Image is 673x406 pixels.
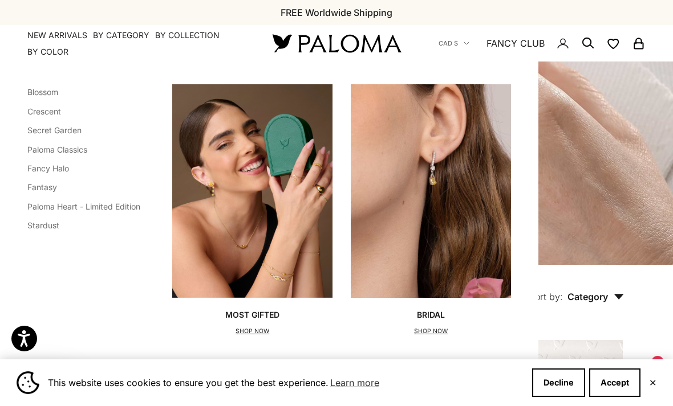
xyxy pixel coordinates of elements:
[17,371,39,394] img: Cookie banner
[27,163,69,173] a: Fancy Halo
[649,379,656,386] button: Close
[503,265,650,313] button: Sort by: Category
[329,374,381,391] a: Learn more
[93,30,149,41] summary: By Category
[414,309,448,321] p: Bridal
[532,368,585,397] button: Decline
[27,145,87,154] a: Paloma Classics
[27,106,61,116] a: Crescent
[27,125,82,135] a: Secret Garden
[414,326,448,337] p: SHOP NOW
[589,368,640,397] button: Accept
[27,30,87,41] a: NEW ARRIVALS
[27,220,59,230] a: Stardust
[155,30,220,41] summary: By Collection
[351,84,511,337] a: BridalSHOP NOW
[27,46,68,58] summary: By Color
[27,87,58,97] a: Blossom
[529,291,563,302] span: Sort by:
[27,202,140,211] a: Paloma Heart - Limited Edition
[172,84,333,337] a: Most GiftedSHOP NOW
[27,182,57,192] a: Fantasy
[225,326,279,337] p: SHOP NOW
[486,36,545,51] a: FANCY CLUB
[225,309,279,321] p: Most Gifted
[27,30,245,58] nav: Primary navigation
[281,5,392,20] p: FREE Worldwide Shipping
[48,374,523,391] span: This website uses cookies to ensure you get the best experience.
[567,291,624,302] span: Category
[439,25,646,61] nav: Secondary navigation
[439,38,469,48] button: CAD $
[439,38,458,48] span: CAD $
